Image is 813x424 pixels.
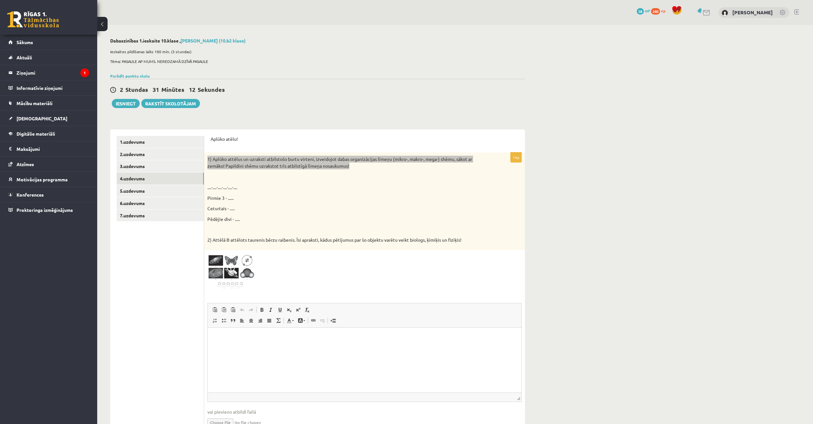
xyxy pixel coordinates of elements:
[110,38,525,43] h2: Dabaszinības 1.ieskaite 10.klase ,
[110,58,522,64] p: Tēma: PASAULE AP MUMS. NEREDZAMĀ DZĪVĀ PASAULE
[309,316,318,325] a: Link (Ctrl+K)
[207,253,256,290] img: z1.jpg
[110,73,150,79] a: Parādīt punktu skalu
[8,35,89,50] a: Sākums
[211,136,518,142] p: Aplūko atēlu!
[117,136,204,148] a: 1.uzdevums
[112,99,140,108] button: Iesniegt
[117,160,204,172] a: 3.uzdevums
[110,49,522,55] p: Ieskaites pildīšanas laiks 180 min. (3 stundas)
[274,316,283,325] a: Math
[228,316,238,325] a: Block Quote
[17,176,68,182] span: Motivācijas programma
[637,8,644,15] span: 58
[17,65,89,80] legend: Ziņojumi
[266,306,275,314] a: Italic (Ctrl+I)
[80,68,89,77] i: 1
[651,8,660,15] span: 240
[732,9,773,16] a: [PERSON_NAME]
[8,202,89,217] a: Proktoringa izmēģinājums
[210,316,219,325] a: Insert/Remove Numbered List
[8,187,89,202] a: Konferences
[275,306,285,314] a: Underline (Ctrl+U)
[141,99,200,108] a: Rakstīt skolotājam
[17,55,32,60] span: Aktuāli
[303,306,312,314] a: Remove Format
[8,50,89,65] a: Aktuāli
[17,192,44,198] span: Konferences
[651,8,668,13] a: 240 xp
[17,141,89,156] legend: Maksājumi
[296,316,307,325] a: Background Color
[247,306,256,314] a: Redo (Ctrl+Y)
[207,408,522,415] span: vai pievieno atbildi failā
[125,86,148,93] span: Stundas
[661,8,665,13] span: xp
[8,126,89,141] a: Digitālie materiāli
[238,306,247,314] a: Undo (Ctrl+Z)
[120,86,123,93] span: 2
[8,65,89,80] a: Ziņojumi1
[256,316,265,325] a: Align Right
[207,216,489,223] p: Pēdējie divi - .....
[207,156,489,169] p: 1) Aplūko attēlus un uzraksti atbilstošo burtu virteni, izveidojot dabas organizācijas līmeņu (mi...
[294,306,303,314] a: Superscript
[8,96,89,111] a: Mācību materiāli
[210,306,219,314] a: Paste (Ctrl+V)
[117,197,204,209] a: 6.uzdevums
[207,205,489,212] p: Ceturtais - .....
[285,316,296,325] a: Text Color
[189,86,195,93] span: 12
[7,11,59,28] a: Rīgas 1. Tālmācības vidusskola
[285,306,294,314] a: Subscript
[117,185,204,197] a: 5.uzdevums
[161,86,184,93] span: Minūtes
[257,306,266,314] a: Bold (Ctrl+B)
[318,316,327,325] a: Unlink
[17,131,55,137] span: Digitālie materiāli
[117,173,204,185] a: 4.uzdevums
[722,10,728,16] img: Timurs Lozovskis
[17,207,73,213] span: Proktoringa izmēģinājums
[117,210,204,222] a: 7.uzdevums
[645,8,650,13] span: mP
[219,316,228,325] a: Insert/Remove Bulleted List
[17,80,89,95] legend: Informatīvie ziņojumi
[207,237,489,243] p: 2) Attēlā B attēlots taurenis bērzu raibenis. Īsi apraksti, kādus pētījumus par šo objektu varētu...
[17,39,33,45] span: Sākums
[207,184,489,191] p: ....-....-....-....-....-....
[228,306,238,314] a: Paste from Word
[8,80,89,95] a: Informatīvie ziņojumi
[208,328,521,393] iframe: Editor, wiswyg-editor-user-answer-47024972194820
[329,316,338,325] a: Insert Page Break for Printing
[153,86,159,93] span: 31
[8,111,89,126] a: [DEMOGRAPHIC_DATA]
[219,306,228,314] a: Paste as plain text (Ctrl+Shift+V)
[198,86,225,93] span: Sekundes
[247,316,256,325] a: Center
[8,172,89,187] a: Motivācijas programma
[265,316,274,325] a: Justify
[8,141,89,156] a: Maksājumi
[17,115,67,121] span: [DEMOGRAPHIC_DATA]
[517,397,520,400] span: Resize
[117,148,204,160] a: 2.uzdevums
[207,195,489,201] p: Pirmie 3 - ......
[238,316,247,325] a: Align Left
[17,100,52,106] span: Mācību materiāli
[8,157,89,172] a: Atzīmes
[510,152,522,163] p: 14p
[637,8,650,13] a: 58 mP
[180,38,246,43] a: [PERSON_NAME] (10.b2 klase)
[17,161,34,167] span: Atzīmes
